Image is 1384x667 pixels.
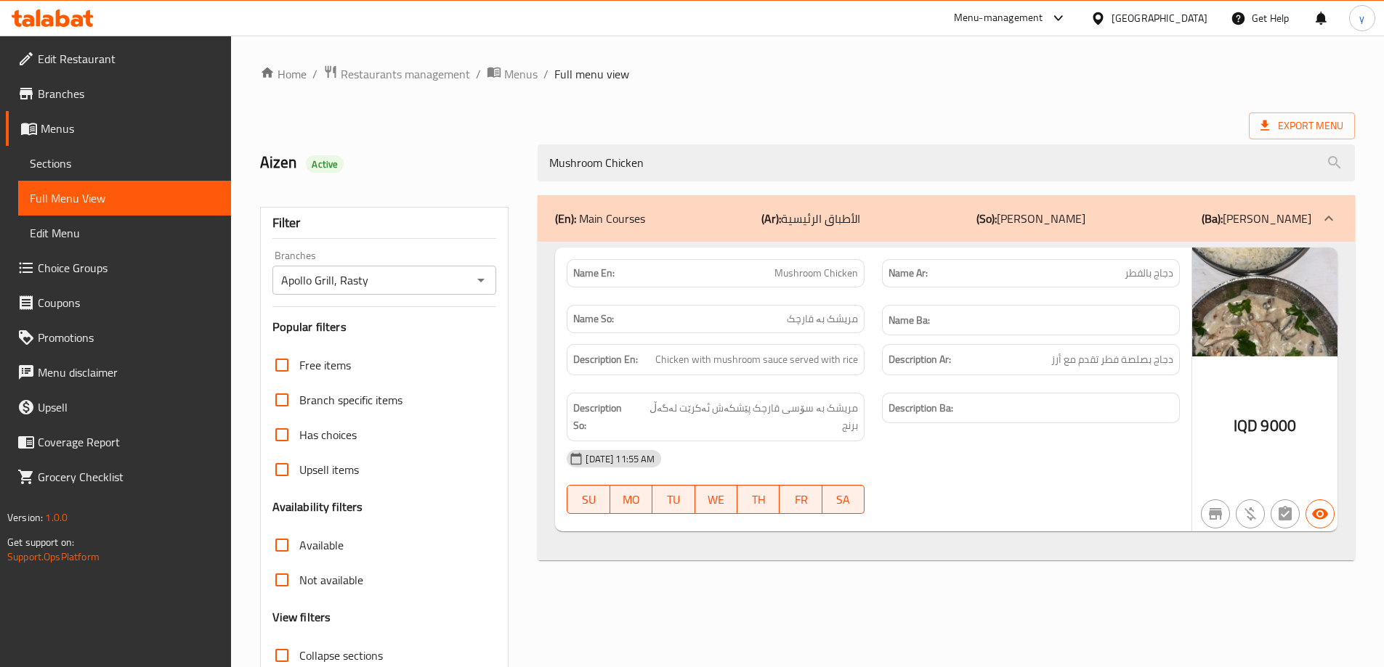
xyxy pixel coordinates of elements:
strong: Name Ba: [889,311,930,330]
div: [GEOGRAPHIC_DATA] [1112,10,1207,26]
span: Promotions [38,329,219,346]
span: Full menu view [554,65,629,83]
span: FR [785,489,816,510]
strong: Description So: [573,399,635,435]
a: Choice Groups [6,250,231,285]
a: Support.OpsPlatform [7,547,100,566]
a: Restaurants management [323,65,470,83]
a: Edit Restaurant [6,41,231,76]
nav: breadcrumb [260,65,1355,83]
a: Full Menu View [18,181,231,216]
strong: Description Ar: [889,351,951,369]
a: Menus [6,111,231,146]
a: Sections [18,146,231,181]
span: Upsell [38,398,219,416]
button: Available [1306,499,1335,528]
strong: Name So: [573,311,614,327]
span: y [1359,10,1364,26]
span: Chicken with mushroom sauce served with rice [655,351,858,369]
p: Main Courses [555,210,645,227]
span: Sections [30,155,219,172]
h3: Availability filters [272,499,363,515]
strong: Description Ba: [889,399,953,417]
span: Menus [504,65,538,83]
li: / [312,65,317,83]
span: SU [573,489,604,510]
span: Not available [299,571,363,589]
span: Upsell items [299,461,359,478]
a: Grocery Checklist [6,459,231,494]
strong: Name En: [573,266,615,281]
span: 1.0.0 [45,508,68,527]
span: Edit Menu [30,224,219,242]
div: Filter [272,208,497,239]
a: Coupons [6,285,231,320]
a: Promotions [6,320,231,355]
span: Coupons [38,294,219,311]
button: Open [471,270,491,290]
span: TU [658,489,689,510]
button: MO [610,485,652,514]
h3: View filters [272,609,331,626]
span: Has choices [299,426,357,443]
a: Menu disclaimer [6,355,231,390]
div: (En): Main Courses(Ar):الأطباق الرئيسية(So):[PERSON_NAME](Ba):[PERSON_NAME] [538,242,1355,560]
span: Mushroom Chicken [774,266,858,281]
a: Home [260,65,307,83]
button: Purchased item [1236,499,1265,528]
span: Free items [299,356,351,374]
span: Export Menu [1249,112,1355,139]
div: Menu-management [954,9,1043,27]
strong: Description En: [573,351,638,369]
button: Not has choices [1271,499,1300,528]
span: 9000 [1260,412,1296,440]
span: Edit Restaurant [38,50,219,67]
span: SA [828,489,859,510]
p: الأطباق الرئيسية [761,210,860,227]
span: Menu disclaimer [38,364,219,381]
span: WE [701,489,732,510]
span: Menus [41,120,219,137]
button: WE [695,485,737,514]
span: Branch specific items [299,391,402,409]
span: Active [306,157,344,171]
a: Coverage Report [6,425,231,459]
span: MO [616,489,647,510]
a: Upsell [6,390,231,425]
button: Not branch specific item [1201,499,1230,528]
span: [DATE] 11:55 AM [580,452,660,466]
span: دجاج بالفطر [1125,266,1173,281]
span: Grocery Checklist [38,468,219,486]
strong: Name Ar: [889,266,928,281]
span: Export Menu [1260,117,1343,135]
span: IQD [1234,412,1258,440]
b: (Ar): [761,208,781,229]
span: Full Menu View [30,189,219,207]
span: Choice Groups [38,259,219,277]
span: Get support on: [7,533,74,552]
button: SU [567,485,610,514]
span: Version: [7,508,43,527]
img: mmw_638959533029687569 [1192,247,1338,356]
span: Collapse sections [299,647,383,664]
span: TH [743,489,774,510]
span: Coverage Report [38,433,219,451]
span: Available [299,536,344,554]
span: Restaurants management [341,65,470,83]
span: Branches [38,85,219,102]
div: (En): Main Courses(Ar):الأطباق الرئيسية(So):[PERSON_NAME](Ba):[PERSON_NAME] [538,195,1355,242]
b: (Ba): [1202,208,1223,229]
b: (So): [976,208,997,229]
h2: Aizen [260,152,521,173]
a: Branches [6,76,231,111]
h3: Popular filters [272,319,497,335]
a: Menus [487,65,538,83]
input: search [538,144,1355,181]
button: TH [737,485,780,514]
span: مریشک بە قارچک [787,311,858,327]
button: FR [780,485,822,514]
p: [PERSON_NAME] [1202,210,1311,227]
p: [PERSON_NAME] [976,210,1085,227]
li: / [543,65,549,83]
b: (En): [555,208,576,229]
